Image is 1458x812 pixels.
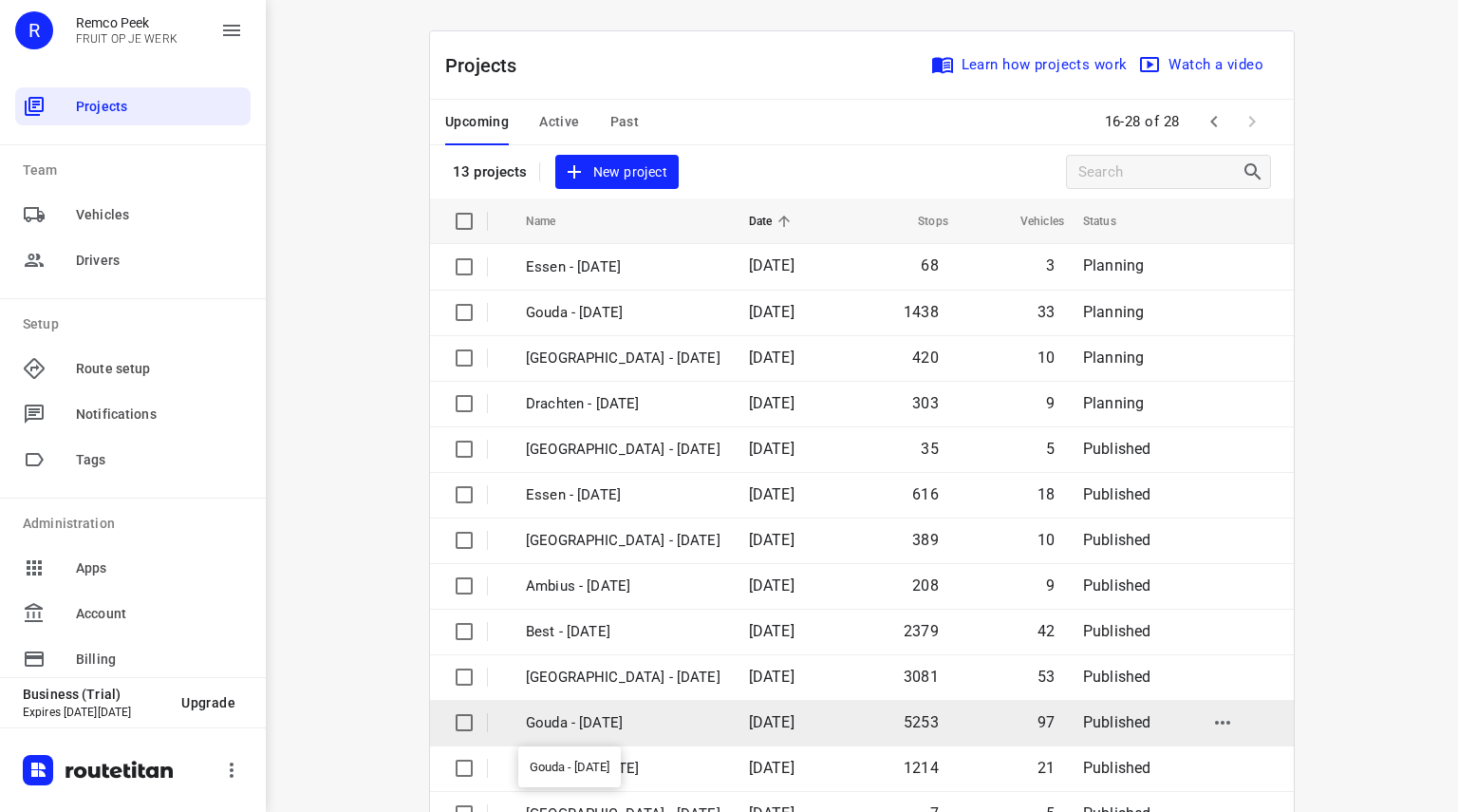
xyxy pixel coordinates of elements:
p: Administration [23,514,251,534]
span: Planning [1083,394,1144,412]
span: Published [1083,440,1151,458]
span: 208 [912,576,939,595]
span: 9 [1046,394,1055,412]
span: 21 [1037,759,1055,777]
span: 3081 [904,668,939,686]
span: Upgrade [181,695,235,710]
span: 5 [1046,440,1055,458]
div: R [15,11,53,49]
span: Name [526,210,581,233]
span: 53 [1037,668,1055,686]
span: 420 [912,349,939,367]
span: Notifications [76,405,243,425]
span: 42 [1037,622,1055,640]
span: Stops [893,210,948,233]
span: [DATE] [749,622,794,640]
div: Tags [15,441,251,479]
span: 35 [921,440,938,458]
span: 10 [1037,349,1055,367]
span: Tags [76,450,243,470]
div: Projects [15,87,251,125]
span: Upcoming [445,110,509,134]
span: 389 [912,531,939,549]
span: 3 [1046,256,1055,274]
div: Account [15,595,251,633]
span: Account [76,604,243,624]
p: Essen - Tuesday [526,256,720,278]
p: Setup [23,314,251,334]
span: Status [1083,210,1141,233]
div: Notifications [15,395,251,433]
p: Business (Trial) [23,687,166,702]
span: Published [1083,668,1151,686]
span: [DATE] [749,485,794,503]
span: Published [1083,531,1151,549]
span: [DATE] [749,256,794,274]
span: Planning [1083,349,1144,367]
span: Published [1083,576,1151,595]
span: Apps [76,558,243,578]
span: 303 [912,394,939,412]
span: 2379 [904,622,939,640]
span: Past [610,110,640,134]
p: Gouda - [DATE] [526,302,720,324]
div: Apps [15,549,251,587]
span: 9 [1046,576,1055,595]
p: Team [23,161,251,180]
span: Published [1083,622,1151,640]
div: Route setup [15,349,251,387]
p: Best - [DATE] [526,621,720,643]
span: 18 [1037,485,1055,503]
p: Drachten - [DATE] [526,393,720,415]
span: 33 [1037,303,1055,321]
span: Vehicles [76,205,243,225]
p: [GEOGRAPHIC_DATA] - [DATE] [526,667,720,689]
p: Gouda - [DATE] [526,712,720,734]
button: New project [555,155,679,190]
p: Ambius - [DATE] [526,576,720,597]
p: [GEOGRAPHIC_DATA] - [DATE] [526,348,720,369]
span: 68 [921,256,938,274]
p: Projects [445,51,533,80]
span: 16-28 of 28 [1097,102,1188,142]
span: [DATE] [749,668,794,686]
input: Search projects [1078,158,1242,187]
span: Billing [76,650,243,670]
p: Essen - [DATE] [526,484,720,506]
span: [DATE] [749,440,794,458]
div: Drivers [15,241,251,279]
span: New project [567,161,667,184]
span: [DATE] [749,349,794,367]
div: Search [1242,161,1270,183]
p: Remco Peek [76,15,178,30]
span: Date [749,210,797,233]
p: 13 projects [453,163,528,180]
span: Planning [1083,303,1144,321]
p: Drachten - Monday [526,758,720,780]
div: Vehicles [15,196,251,234]
span: Published [1083,759,1151,777]
span: Published [1083,485,1151,503]
p: FRUIT OP JE WERK [76,32,178,46]
span: [DATE] [749,576,794,595]
p: Expires [DATE][DATE] [23,706,166,719]
span: Drivers [76,251,243,271]
span: Route setup [76,359,243,379]
span: Active [539,110,579,134]
span: [DATE] [749,394,794,412]
span: [DATE] [749,759,794,777]
div: Billing [15,640,251,678]
span: Previous Page [1195,103,1233,141]
span: [DATE] [749,531,794,549]
p: [GEOGRAPHIC_DATA] - [DATE] [526,439,720,461]
span: 1214 [904,759,939,777]
span: [DATE] [749,303,794,321]
span: 616 [912,485,939,503]
span: [DATE] [749,713,794,731]
span: 97 [1037,713,1055,731]
span: Next Page [1233,103,1271,141]
span: 1438 [904,303,939,321]
span: 5253 [904,713,939,731]
span: Projects [76,97,243,117]
button: Upgrade [166,686,251,720]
